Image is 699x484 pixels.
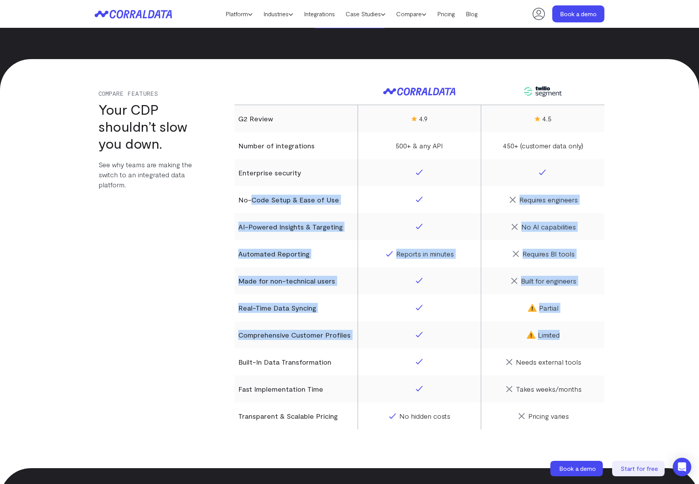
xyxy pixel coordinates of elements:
span: Limited [538,330,560,340]
th: Fast Implementation Time [234,375,358,402]
span: 4.9 [419,114,428,124]
a: Start for free [612,461,666,476]
span: Needs external tools [516,357,581,367]
a: Blog [460,8,483,20]
span: Partial [539,303,558,313]
a: Industries [258,8,299,20]
a: Platform [220,8,258,20]
th: Automated Reporting [234,240,358,267]
span: No AI capabilities [521,222,576,232]
span: Pricing varies [528,411,569,421]
a: Pricing [432,8,460,20]
a: Book a demo [552,5,604,22]
td: 500+ & any API [358,132,481,159]
th: Comprehensive Customer Profiles [234,321,358,348]
span: Requires BI tools [523,249,575,259]
span: Takes weeks/­months [516,384,582,394]
th: Number of integrations [234,132,358,159]
th: Transparent & Scalable Pricing [234,402,358,430]
th: AI-Powered Insights & Targeting [234,213,358,240]
th: Real-Time Data Syncing [234,294,358,321]
th: Built-In Data Transformation [234,348,358,375]
a: Compare [391,8,432,20]
a: Integrations [299,8,340,20]
p: See why teams are making the switch to an integrated data platform. [98,160,211,190]
a: Case Studies [340,8,391,20]
span: Reports in minutes [396,249,454,259]
span: Requires engineers [519,195,578,205]
p: Compare Features [98,90,211,97]
span: Built for engineers [521,276,576,286]
th: G2 Review [234,105,358,132]
a: Book a demo [550,461,604,476]
td: 450+ (customer data only) [481,132,604,159]
h2: Your CDP shouldn’t slow you down. [98,101,211,152]
span: 4.5 [542,114,551,124]
div: Open Intercom Messenger [673,458,691,476]
span: No hidden costs [399,411,450,421]
span: Start for free [621,465,658,472]
th: Enterprise security [234,159,358,186]
th: No-Code Setup & Ease of Use [234,186,358,213]
th: Made for non-technical users [234,267,358,294]
span: Book a demo [559,465,596,472]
